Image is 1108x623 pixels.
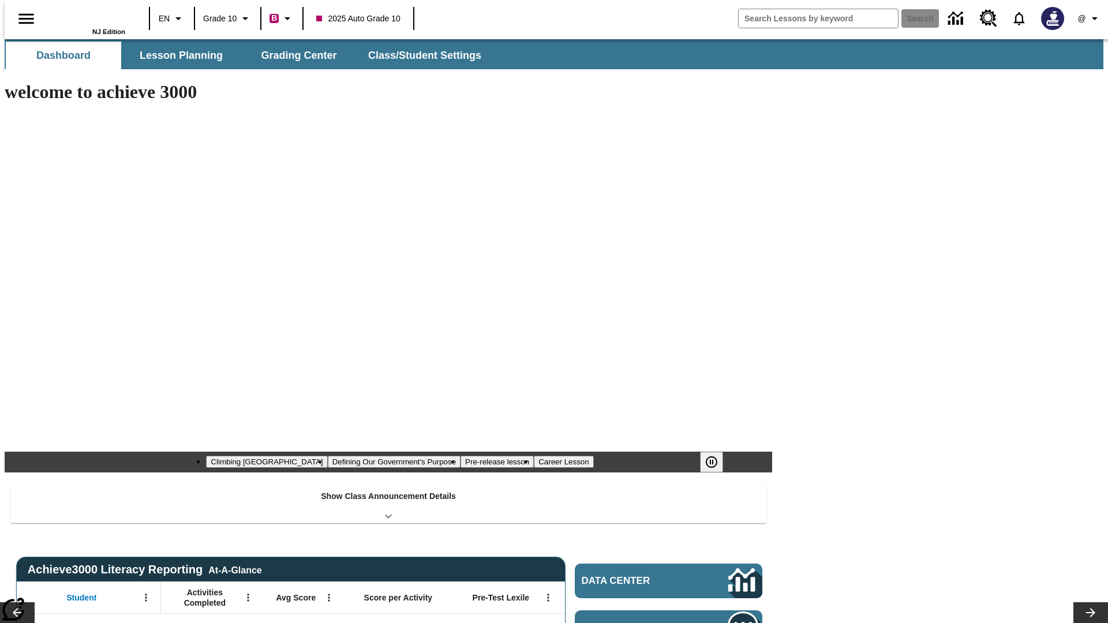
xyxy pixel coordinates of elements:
[6,42,121,69] button: Dashboard
[154,8,190,29] button: Language: EN, Select a language
[534,456,593,468] button: Slide 4 Career Lesson
[167,587,243,608] span: Activities Completed
[316,13,400,25] span: 2025 Auto Grade 10
[92,28,125,35] span: NJ Edition
[137,589,155,606] button: Open Menu
[203,13,237,25] span: Grade 10
[540,589,557,606] button: Open Menu
[359,42,491,69] button: Class/Student Settings
[582,575,690,587] span: Data Center
[159,13,170,25] span: EN
[208,563,261,576] div: At-A-Glance
[1041,7,1064,30] img: Avatar
[321,490,456,502] p: Show Class Announcement Details
[364,592,433,603] span: Score per Activity
[739,9,898,28] input: search field
[239,589,257,606] button: Open Menu
[473,592,530,603] span: Pre-Test Lexile
[206,456,327,468] button: Slide 1 Climbing Mount Tai
[1004,3,1034,33] a: Notifications
[461,456,534,468] button: Slide 3 Pre-release lesson
[271,11,277,25] span: B
[5,39,1103,69] div: SubNavbar
[276,592,316,603] span: Avg Score
[1073,602,1108,623] button: Lesson carousel, Next
[199,8,257,29] button: Grade: Grade 10, Select a grade
[50,4,125,35] div: Home
[265,8,299,29] button: Boost Class color is violet red. Change class color
[328,456,461,468] button: Slide 2 Defining Our Government's Purpose
[10,483,766,523] div: Show Class Announcement Details
[5,81,772,103] h1: welcome to achieve 3000
[700,452,735,472] div: Pause
[28,563,262,576] span: Achieve3000 Literacy Reporting
[50,5,125,28] a: Home
[9,2,43,36] button: Open side menu
[66,592,96,603] span: Student
[1034,3,1071,33] button: Select a new avatar
[5,42,492,69] div: SubNavbar
[1077,13,1085,25] span: @
[320,589,338,606] button: Open Menu
[973,3,1004,34] a: Resource Center, Will open in new tab
[941,3,973,35] a: Data Center
[123,42,239,69] button: Lesson Planning
[1071,8,1108,29] button: Profile/Settings
[700,452,723,472] button: Pause
[241,42,357,69] button: Grading Center
[575,564,762,598] a: Data Center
